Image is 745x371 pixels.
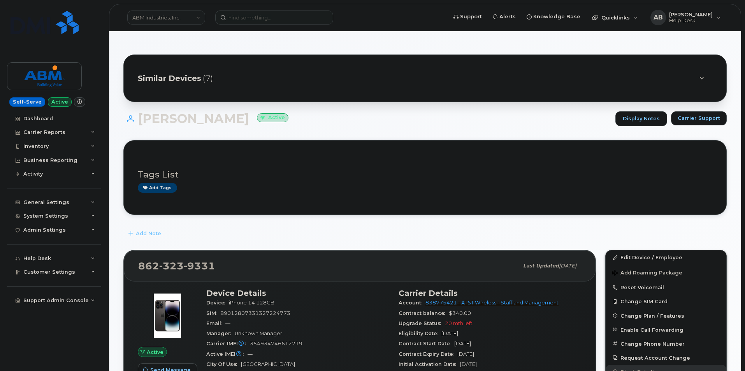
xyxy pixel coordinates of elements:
span: Carrier IMEI [206,341,250,346]
span: Email [206,320,225,326]
button: Change Phone Number [606,337,726,351]
span: [DATE] [457,351,474,357]
span: [DATE] [454,341,471,346]
span: 354934746612219 [250,341,302,346]
span: (7) [203,73,213,84]
span: iPhone 14 128GB [229,300,274,306]
span: Contract Start Date [399,341,454,346]
span: Last updated [523,263,559,269]
button: Add Roaming Package [606,264,726,280]
span: Add Note [136,230,161,237]
span: Active IMEI [206,351,248,357]
span: [DATE] [460,361,477,367]
span: Device [206,300,229,306]
span: Unknown Manager [235,331,282,336]
span: Add Roaming Package [612,270,682,277]
span: Change Plan / Features [620,313,684,318]
span: 89012807331327224773 [220,310,290,316]
a: 838775421 - AT&T Wireless - Staff and Management [425,300,559,306]
span: 862 [138,260,215,272]
span: Active [147,348,163,356]
span: 323 [159,260,184,272]
a: Display Notes [615,111,667,126]
span: Carrier Support [678,114,720,122]
button: Change SIM Card [606,294,726,308]
h3: Carrier Details [399,288,582,298]
span: Similar Devices [138,73,201,84]
small: Active [257,113,288,122]
span: City Of Use [206,361,241,367]
button: Carrier Support [671,111,727,125]
span: Contract Expiry Date [399,351,457,357]
img: image20231002-3703462-njx0qo.jpeg [144,292,191,339]
span: 20 mth left [445,320,473,326]
span: — [248,351,253,357]
button: Change Plan / Features [606,309,726,323]
h3: Tags List [138,170,712,179]
span: Eligibility Date [399,331,441,336]
span: SIM [206,310,220,316]
span: [DATE] [559,263,576,269]
span: — [225,320,230,326]
span: Manager [206,331,235,336]
span: Contract balance [399,310,449,316]
span: Enable Call Forwarding [620,327,684,332]
button: Request Account Change [606,351,726,365]
span: Initial Activation Date [399,361,460,367]
a: Add tags [138,183,177,193]
span: [GEOGRAPHIC_DATA] [241,361,295,367]
span: Account [399,300,425,306]
button: Add Note [123,227,168,241]
h1: [PERSON_NAME] [123,112,611,125]
h3: Device Details [206,288,389,298]
button: Enable Call Forwarding [606,323,726,337]
a: Edit Device / Employee [606,250,726,264]
button: Reset Voicemail [606,280,726,294]
span: [DATE] [441,331,458,336]
span: Upgrade Status [399,320,445,326]
span: 9331 [184,260,215,272]
span: $340.00 [449,310,471,316]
